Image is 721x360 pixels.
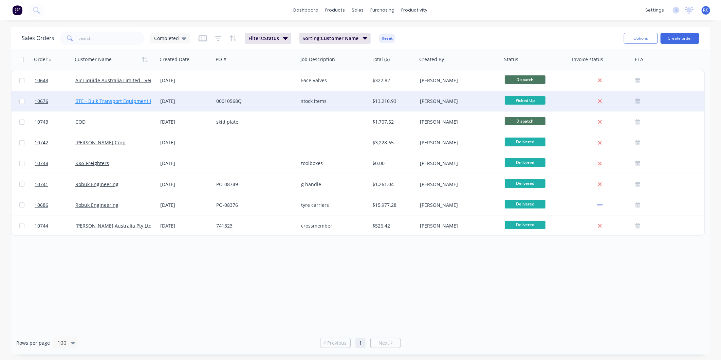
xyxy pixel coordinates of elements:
div: stock items [301,98,364,105]
div: Order # [34,56,52,63]
span: 10648 [35,77,48,84]
a: 10748 [35,153,75,174]
a: dashboard [290,5,322,15]
span: 10744 [35,222,48,229]
span: 10676 [35,98,48,105]
span: Completed [154,35,179,42]
div: [PERSON_NAME] [420,119,495,125]
div: 00010568Q [216,98,292,105]
a: Robuk Engineering [75,202,118,208]
div: Status [504,56,518,63]
div: settings [642,5,667,15]
span: Filters: Status [248,35,279,42]
a: 10741 [35,174,75,195]
div: [PERSON_NAME] [420,222,495,229]
div: [PERSON_NAME] [420,181,495,188]
span: Rows per page [16,340,50,346]
div: purchasing [367,5,398,15]
div: [PERSON_NAME] [420,77,495,84]
div: Job Description [300,56,335,63]
div: $526.42 [372,222,412,229]
span: Delivered [505,179,546,187]
div: Total ($) [372,56,390,63]
div: [DATE] [160,119,211,125]
div: [PERSON_NAME] [420,160,495,167]
span: 10742 [35,139,48,146]
a: Next page [371,340,401,346]
a: Robuk Engineering [75,181,118,187]
div: PO-08376 [216,202,292,209]
div: ETA [635,56,643,63]
div: [PERSON_NAME] [420,98,495,105]
div: PO # [216,56,226,63]
a: 10743 [35,112,75,132]
div: crossmember [301,222,364,229]
a: 10648 [35,70,75,91]
button: Options [624,33,658,44]
ul: Pagination [317,338,404,348]
a: COD [75,119,86,125]
div: $13,210.93 [372,98,412,105]
a: 10742 [35,132,75,153]
input: Search... [79,32,145,45]
div: [DATE] [160,222,211,229]
span: Delivered [505,158,546,167]
div: [DATE] [160,77,211,84]
a: Previous page [320,340,350,346]
div: g handle [301,181,364,188]
a: 10676 [35,91,75,111]
div: [DATE] [160,160,211,167]
span: Delivered [505,200,546,208]
div: [PERSON_NAME] [420,139,495,146]
button: Sorting:Customer Name [299,33,371,44]
span: Previous [328,340,347,346]
div: products [322,5,349,15]
div: [DATE] [160,139,211,146]
span: RC [703,7,709,13]
h1: Sales Orders [22,35,54,41]
a: [PERSON_NAME] Corp [75,139,126,146]
button: Reset [379,34,395,43]
span: Delivered [505,221,546,229]
a: K&S Freighters [75,160,109,166]
span: 10741 [35,181,48,188]
div: tyre carriers [301,202,364,209]
div: [DATE] [160,98,211,105]
div: [DATE] [160,202,211,209]
a: [PERSON_NAME] Australia Pty Ltd [75,222,152,229]
span: Dispatch [505,75,546,84]
div: skid plate [216,119,292,125]
div: PO-08749 [216,181,292,188]
div: [DATE] [160,181,211,188]
div: Customer Name [75,56,112,63]
img: Factory [12,5,22,15]
button: Create order [661,33,699,44]
div: $322.82 [372,77,412,84]
a: BTE - Bulk Transport Equipment Pty Ltd [75,98,165,104]
div: 741323 [216,222,292,229]
div: sales [349,5,367,15]
div: $15,977.28 [372,202,412,209]
div: $1,707.52 [372,119,412,125]
div: productivity [398,5,431,15]
a: Page 1 is your current page [355,338,366,348]
span: Next [378,340,389,346]
a: Air Liquide Australia Limited - Vendor: AU_457348 [75,77,188,84]
a: 10686 [35,195,75,215]
span: 10743 [35,119,48,125]
div: $3,228.65 [372,139,412,146]
div: toolboxes [301,160,364,167]
div: Created Date [160,56,189,63]
span: 10686 [35,202,48,209]
button: Filters:Status [245,33,291,44]
a: 10744 [35,216,75,236]
div: $0.00 [372,160,412,167]
span: Delivered [505,138,546,146]
span: 10748 [35,160,48,167]
div: Invoice status [572,56,603,63]
span: Picked Up [505,96,546,105]
div: $1,261.04 [372,181,412,188]
div: [PERSON_NAME] [420,202,495,209]
div: Created By [419,56,444,63]
span: Sorting: Customer Name [303,35,359,42]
